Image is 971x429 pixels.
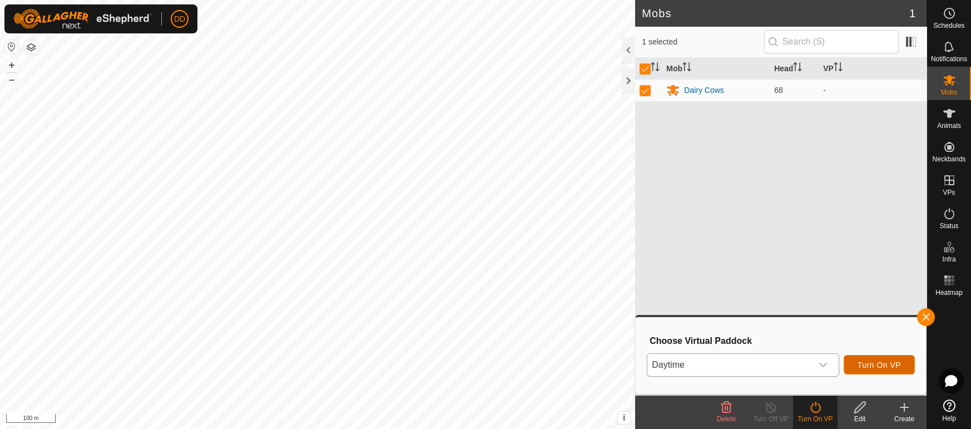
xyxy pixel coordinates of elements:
a: Privacy Policy [274,415,315,425]
a: Help [927,395,971,426]
th: Mob [662,58,770,80]
p-sorticon: Activate to sort [682,64,691,73]
span: Turn On VP [858,361,901,369]
span: VPs [943,189,955,196]
span: DD [174,13,185,25]
button: + [5,58,18,72]
span: Mobs [941,89,957,96]
input: Search (S) [764,30,899,53]
div: Edit [838,414,882,424]
button: – [5,73,18,86]
h3: Choose Virtual Paddock [650,336,915,346]
img: Gallagher Logo [13,9,152,29]
span: Status [939,223,958,229]
button: i [618,412,630,424]
div: Turn On VP [793,414,838,424]
th: VP [819,58,927,80]
span: 68 [774,86,783,95]
span: 1 selected [642,36,764,48]
td: - [819,79,927,101]
button: Turn On VP [844,355,915,374]
span: Daytime [647,354,811,376]
div: Dairy Cows [684,85,724,96]
span: 1 [909,5,915,22]
p-sorticon: Activate to sort [793,64,802,73]
a: Contact Us [329,415,361,425]
div: Create [882,414,927,424]
p-sorticon: Activate to sort [651,64,660,73]
h2: Mobs [642,7,909,20]
span: i [623,413,625,422]
div: dropdown trigger [812,354,834,376]
th: Head [770,58,819,80]
button: Reset Map [5,40,18,53]
span: Heatmap [935,289,963,296]
span: Infra [942,256,955,263]
span: Delete [717,415,736,423]
span: Animals [937,122,961,129]
span: Neckbands [932,156,965,162]
span: Help [942,415,956,422]
div: Turn Off VP [749,414,793,424]
p-sorticon: Activate to sort [834,64,843,73]
span: Notifications [931,56,967,62]
span: Schedules [933,22,964,29]
button: Map Layers [24,41,38,54]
